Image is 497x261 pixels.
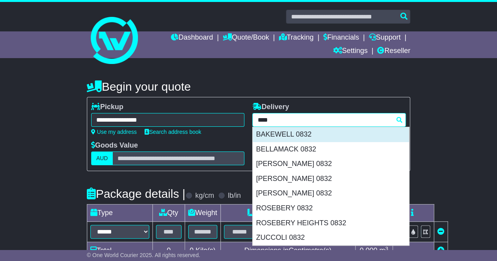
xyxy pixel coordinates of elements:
td: Total [87,242,152,259]
a: Dashboard [171,31,213,45]
label: kg/cm [195,192,214,200]
td: Dimensions in Centimetre(s) [220,242,355,259]
div: BAKEWELL 0832 [253,127,409,142]
h4: Package details | [87,187,185,200]
a: Tracking [279,31,314,45]
div: ROSEBERY HEIGHTS 0832 [253,216,409,231]
span: © One World Courier 2025. All rights reserved. [87,252,200,258]
a: Quote/Book [223,31,269,45]
sup: 3 [385,246,388,252]
a: Add new item [437,246,444,254]
td: Weight [185,204,220,222]
td: 0 [152,242,185,259]
div: ZUCCOLI 0832 [253,230,409,245]
label: Pickup [91,103,123,111]
label: lb/in [228,192,241,200]
a: Search address book [145,129,201,135]
typeahead: Please provide city [252,113,406,127]
a: Remove this item [437,228,444,235]
td: Kilo(s) [185,242,220,259]
div: [PERSON_NAME] 0832 [253,172,409,186]
span: 0 [190,246,194,254]
label: Goods Value [91,141,138,150]
td: Dimensions (L x W x H) [220,204,355,222]
td: Type [87,204,152,222]
span: 0.000 [359,246,377,254]
label: AUD [91,151,113,165]
a: Use my address [91,129,137,135]
div: [PERSON_NAME] 0832 [253,186,409,201]
div: ROSEBERY 0832 [253,201,409,216]
a: Reseller [377,45,410,58]
h4: Begin your quote [87,80,410,93]
div: [PERSON_NAME] 0832 [253,157,409,172]
a: Support [369,31,400,45]
label: Delivery [252,103,289,111]
td: Qty [152,204,185,222]
div: BELLAMACK 0832 [253,142,409,157]
span: m [379,246,388,254]
a: Financials [323,31,359,45]
a: Settings [333,45,367,58]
